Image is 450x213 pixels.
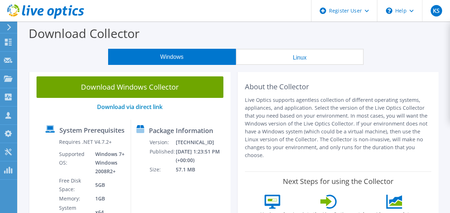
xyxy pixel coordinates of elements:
[236,49,364,65] button: Linux
[245,82,432,91] h2: About the Collector
[59,127,125,134] label: System Prerequisites
[175,165,227,174] td: 57.1 MB
[59,150,89,176] td: Supported OS:
[149,165,175,174] td: Size:
[97,103,163,111] a: Download via direct link
[431,5,442,16] span: KS
[90,150,125,176] td: Windows 7+ Windows 2008R2+
[386,8,392,14] svg: \n
[175,138,227,147] td: [TECHNICAL_ID]
[149,147,175,165] td: Published:
[59,138,112,146] label: Requires .NET V4.7.2+
[59,194,89,203] td: Memory:
[37,76,223,98] a: Download Windows Collector
[90,194,125,203] td: 1GB
[90,176,125,194] td: 5GB
[245,96,432,159] p: Live Optics supports agentless collection of different operating systems, appliances, and applica...
[149,138,175,147] td: Version:
[59,176,89,194] td: Free Disk Space:
[149,127,213,134] label: Package Information
[29,25,140,42] label: Download Collector
[175,147,227,165] td: [DATE] 1:23:51 PM (+00:00)
[283,177,393,186] label: Next Steps for using the Collector
[108,49,236,65] button: Windows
